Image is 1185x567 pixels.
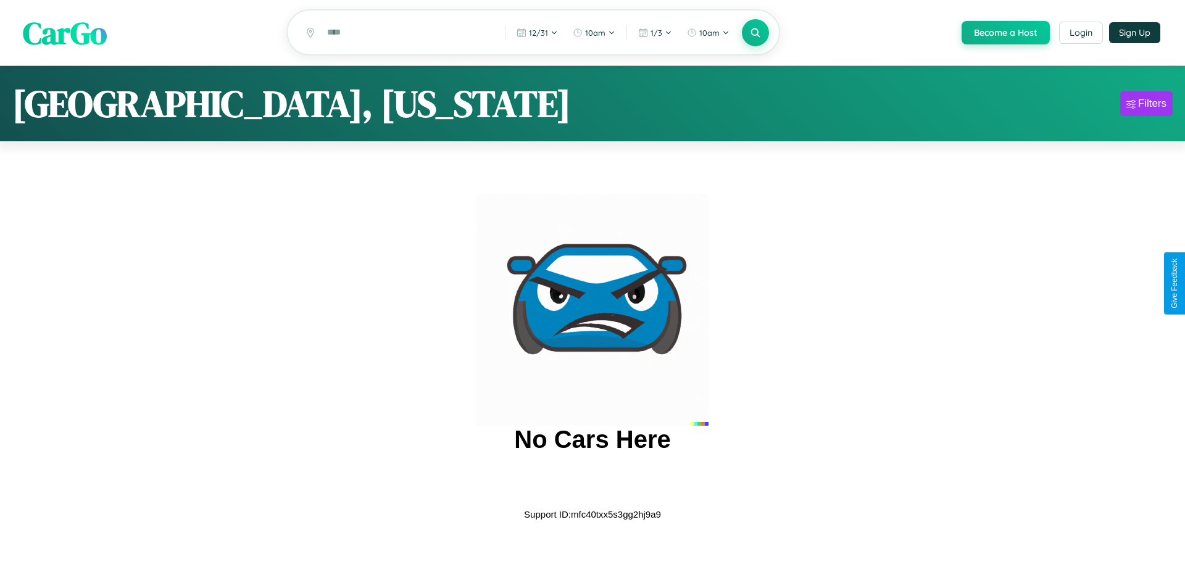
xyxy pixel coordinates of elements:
span: 12 / 31 [529,28,548,38]
span: 10am [699,28,720,38]
button: Login [1059,22,1103,44]
button: Become a Host [962,21,1050,44]
h1: [GEOGRAPHIC_DATA], [US_STATE] [12,78,571,129]
p: Support ID: mfc40txx5s3gg2hj9a9 [524,506,661,523]
button: 1/3 [632,23,678,43]
div: Give Feedback [1170,259,1179,308]
img: car [476,194,709,426]
button: 12/31 [510,23,564,43]
button: 10am [681,23,736,43]
span: CarGo [23,11,107,54]
h2: No Cars Here [514,426,670,453]
span: 10am [585,28,605,38]
button: Sign Up [1109,22,1160,43]
button: Filters [1120,91,1173,116]
div: Filters [1138,97,1166,110]
span: 1 / 3 [651,28,662,38]
button: 10am [567,23,622,43]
